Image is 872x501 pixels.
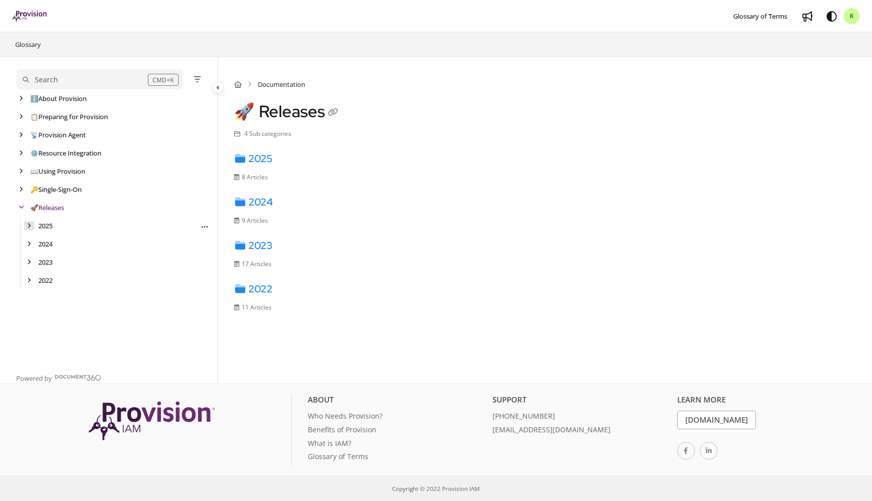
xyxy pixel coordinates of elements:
[30,148,38,158] span: ⚙️
[191,73,203,85] button: Filter
[54,375,101,381] img: Document360
[12,11,48,22] a: Project logo
[38,221,52,231] a: 2025
[24,221,34,231] div: arrow
[30,203,64,213] a: Releases
[212,81,224,93] button: Category toggle
[733,12,787,21] span: Glossary of Terms
[308,411,485,424] a: Who Needs Provision?
[234,101,255,122] span: 🚀
[677,411,756,429] a: [DOMAIN_NAME]
[199,220,209,231] div: More options
[493,424,670,438] a: [EMAIL_ADDRESS][DOMAIN_NAME]
[30,93,87,104] a: About Provision
[24,239,34,249] div: arrow
[234,173,276,182] li: 8 Articles
[30,166,85,176] a: Using Provision
[799,8,815,24] a: Whats new
[148,74,179,86] div: CMD+K
[308,424,485,438] a: Benefits of Provision
[16,185,26,194] div: arrow
[30,112,38,121] span: 📋
[234,260,279,269] li: 17 Articles
[30,148,101,158] a: Resource Integration
[35,74,58,85] div: Search
[30,130,86,140] a: Provision Agent
[24,258,34,267] div: arrow
[16,167,26,176] div: arrow
[850,12,854,21] span: K
[493,411,670,424] a: [PHONE_NUMBER]
[30,94,38,103] span: ℹ️
[89,402,215,440] img: Provision IAM Onboarding Platform
[493,394,670,411] div: Support
[30,112,108,122] a: Preparing for Provision
[16,148,26,158] div: arrow
[30,130,38,139] span: 📡
[844,8,860,24] button: K
[30,167,38,176] span: 📖
[308,438,485,452] a: What is IAM?
[234,102,341,121] h1: Releases
[16,94,26,104] div: arrow
[30,203,38,212] span: 🚀
[24,276,34,285] div: arrow
[14,38,42,51] a: Glossary
[824,8,840,24] button: Theme options
[234,239,272,252] a: 2023
[16,371,101,383] a: Powered by Document360 - opens in a new tab
[308,394,485,411] div: About
[16,130,26,140] div: arrow
[234,282,272,295] a: 2022
[16,112,26,122] div: arrow
[38,275,52,285] a: 2022
[234,195,273,209] a: 2024
[16,69,183,89] button: Search
[38,239,52,249] a: 2024
[234,152,272,165] a: 2025
[234,303,279,312] li: 11 Articles
[16,203,26,213] div: arrow
[30,185,38,194] span: 🔑
[38,257,52,267] a: 2023
[12,11,48,22] img: brand logo
[199,221,209,231] button: Article more options
[16,373,52,383] span: Powered by
[325,105,341,121] button: Copy link of Releases
[234,79,242,89] a: Home
[258,79,305,89] span: Documentation
[308,451,485,465] a: Glossary of Terms
[234,216,276,225] li: 9 Articles
[30,184,82,194] a: Single-Sign-On
[677,394,854,411] div: Learn More
[234,129,291,139] li: 4 Sub categories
